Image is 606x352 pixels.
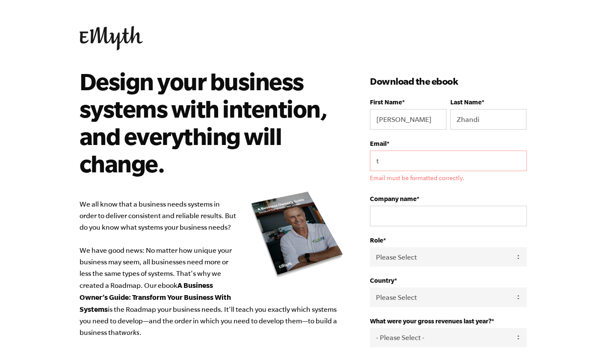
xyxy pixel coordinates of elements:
img: EMyth [80,26,143,50]
label: Email must be formatted correctly. [370,175,526,181]
img: new_roadmap_cover_093019 [250,191,344,278]
iframe: Chat Widget [563,311,606,352]
span: Company name [370,195,417,202]
h2: Design your business systems with intention, and everything will change. [80,68,332,177]
span: Role [370,237,383,244]
span: Email [370,140,387,147]
h3: Download the ebook [370,74,526,88]
em: works [121,328,139,336]
span: Country [370,277,394,284]
span: Last Name [450,98,482,106]
p: We all know that a business needs systems in order to deliver consistent and reliable results. Bu... [80,198,345,338]
span: What were your gross revenues last year? [370,317,491,325]
b: A Business Owner’s Guide: Transform Your Business With Systems [80,281,231,313]
span: First Name [370,98,402,106]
